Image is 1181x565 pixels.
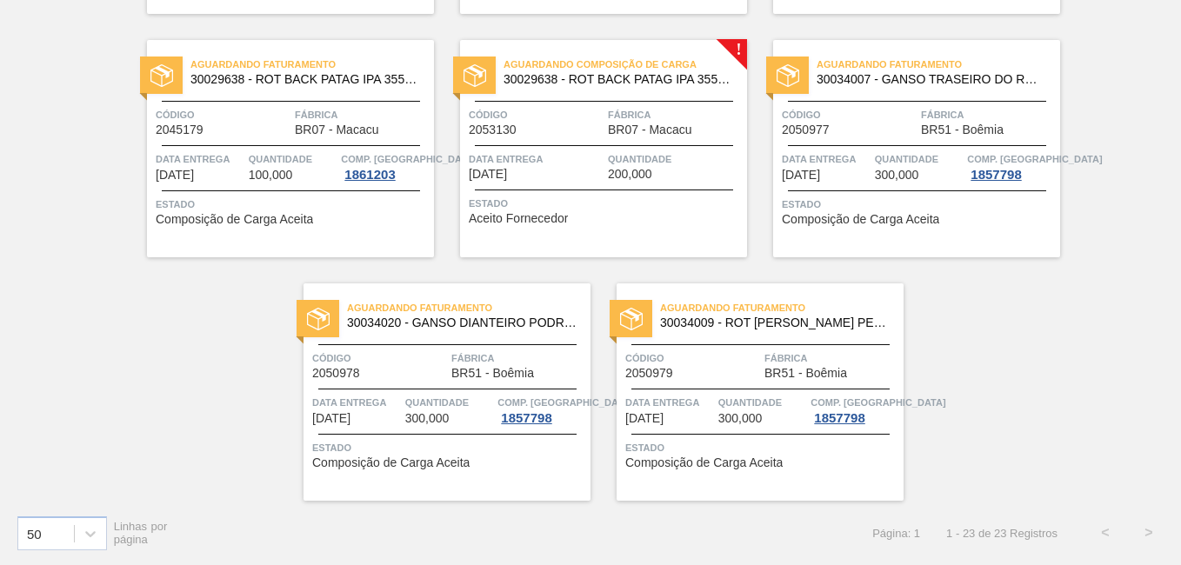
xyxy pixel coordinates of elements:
a: Comp. [GEOGRAPHIC_DATA]1857798 [811,394,899,425]
span: Código [469,106,604,123]
a: estadoAguardando Faturamento30034007 - GANSO TRASEIRO DO ROT [PERSON_NAME] MEADOS DE 355ML N25Cód... [747,40,1060,257]
span: Composição de Carga Aceita [782,213,939,226]
span: BR07 - Macacu [608,123,691,136]
span: Página: 1 [872,527,920,540]
div: 1861203 [341,168,398,182]
span: 2050979 [625,367,673,380]
span: 2053130 [469,123,517,136]
span: Aguardando Faturamento [190,56,434,73]
div: 1857798 [497,411,555,425]
span: 30034009 - ROT BOPP NECK GOOSE MID 355ML N25 [660,316,890,329]
span: Fábrica [608,106,743,123]
img: estado [620,308,643,330]
span: Quantidade [875,150,964,168]
span: Código [312,349,447,367]
span: Fábrica [451,349,586,367]
span: Quantidade [718,394,807,411]
img: estado [307,308,330,330]
span: 30029638 - ROT BACK PATAG IPA 355ML NIV24 [190,73,420,86]
span: 100,000 [249,169,293,182]
span: 30034020 - ROT FRONT GOOSE MIDWAY 355ML N25 [347,316,577,329]
span: Aceito Fornecedor [469,212,568,225]
span: Composição de Carga Aceita [312,456,470,469]
span: 2050978 [312,367,360,380]
span: BR51 - Bohemia [921,123,1004,136]
span: 1 - 23 de 23 Registros [946,527,1058,540]
span: Status [156,196,430,213]
span: 21/10/2025 [469,168,507,181]
div: 1857798 [967,168,1024,182]
span: Aguardando Faturamento [817,56,1060,73]
span: Data Entrega [782,150,871,168]
span: Código [782,106,917,123]
span: Data Entrega [625,394,714,411]
span: Data Entrega [156,150,244,168]
span: 200,000 [608,168,652,181]
a: Comp. [GEOGRAPHIC_DATA]1861203 [341,150,430,182]
span: Comp. Carga [497,394,632,411]
span: 300,000 [875,169,919,182]
span: Status [469,195,743,212]
span: Composição de Carga Aceita [625,456,783,469]
span: BR51 - Bohemia [451,367,534,380]
div: 1857798 [811,411,868,425]
span: Comp. Carga [341,150,476,168]
span: 2045179 [156,123,204,136]
span: Quantidade [608,150,743,168]
span: 300,000 [718,412,763,425]
a: Comp. [GEOGRAPHIC_DATA]1857798 [967,150,1056,182]
span: 30034007 - ROT BOPP BACK GOOSE MID 355ML N25 [817,73,1046,86]
a: estadoAguardando Faturamento30034009 - ROT [PERSON_NAME] PESCOÇO GANSO MID 355ML N25Código2050979... [590,283,904,501]
span: Composição de Carga Aceita [156,213,313,226]
a: !estadoAguardando Composição de Carga30029638 - ROT BACK PATAG IPA 355ML NIV24Código2053130Fábric... [434,40,747,257]
a: estadoAguardando Faturamento30034020 - GANSO DIANTEIRO PODRE MIDWAY 355ML N25Código2050978Fábrica... [277,283,590,501]
span: Status [782,196,1056,213]
span: Código [156,106,290,123]
span: 27/10/2025 [312,412,350,425]
button: < [1084,511,1127,555]
span: 2050977 [782,123,830,136]
span: BR07 - Macacu [295,123,378,136]
button: > [1127,511,1171,555]
span: Aguardando Faturamento [660,299,904,316]
img: estado [777,64,799,87]
a: estadoAguardando Faturamento30029638 - ROT BACK PATAG IPA 355ML NIV24Código2045179FábricaBR07 - M... [121,40,434,257]
div: 50 [27,526,42,541]
span: Fábrica [921,106,1056,123]
span: 27/10/2025 [782,169,820,182]
span: Status [312,439,586,456]
span: Data Entrega [312,394,401,411]
span: Quantidade [249,150,337,168]
span: BR51 - Bohemia [764,367,847,380]
span: Quantidade [405,394,494,411]
img: estado [150,64,173,87]
span: 21/10/2025 [156,169,194,182]
span: Comp. Carga [967,150,1102,168]
span: Fábrica [764,349,899,367]
a: Comp. [GEOGRAPHIC_DATA]1857798 [497,394,586,425]
span: Fábrica [295,106,430,123]
img: estado [464,64,486,87]
span: Comp. Carga [811,394,945,411]
span: 27/10/2025 [625,412,664,425]
span: 30029638 - ROT BACK PATAG IPA 355ML NIV24 [504,73,733,86]
span: Aguardando Faturamento [347,299,590,316]
span: Linhas por página [114,520,168,546]
span: Aguardando Composição de Carga [504,56,747,73]
span: Código [625,349,760,367]
span: Data Entrega [469,150,604,168]
span: Status [625,439,899,456]
span: 300,000 [405,412,450,425]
